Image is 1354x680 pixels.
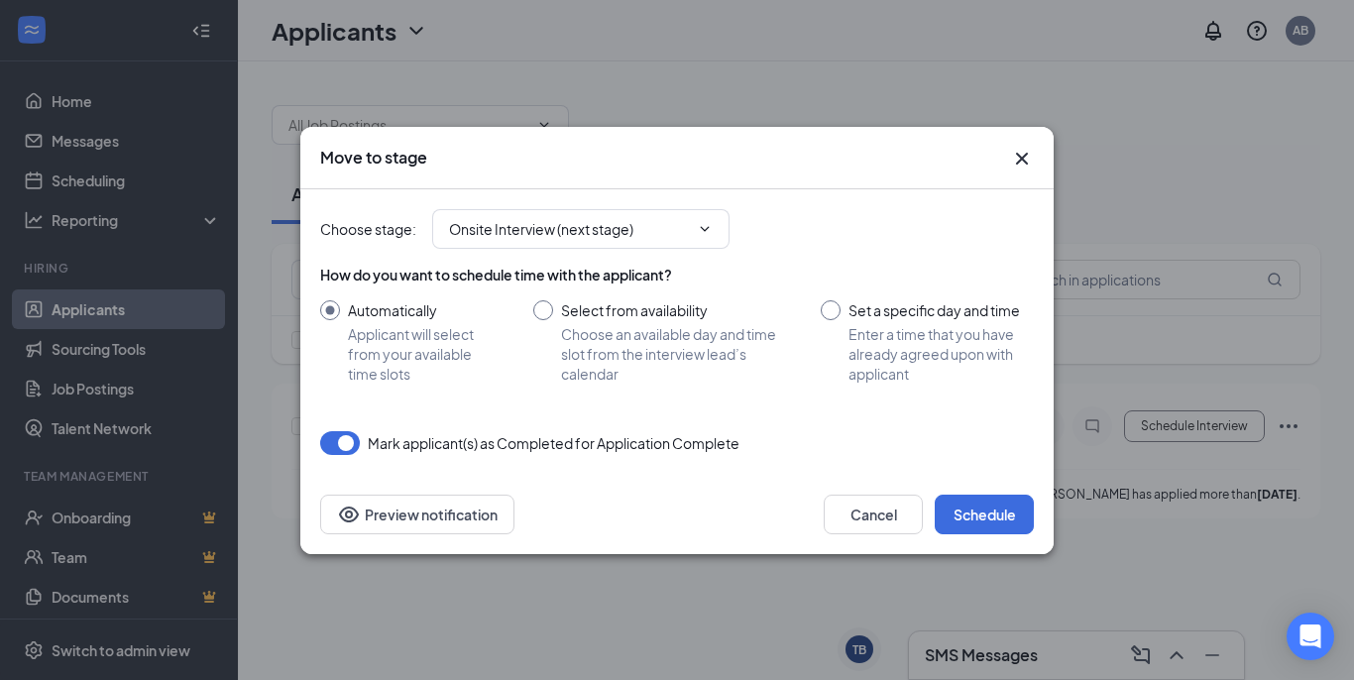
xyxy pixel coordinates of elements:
div: How do you want to schedule time with the applicant? [320,265,1034,284]
div: Open Intercom Messenger [1287,613,1334,660]
button: Cancel [824,495,923,534]
span: Mark applicant(s) as Completed for Application Complete [368,431,739,455]
button: Preview notificationEye [320,495,514,534]
span: Choose stage : [320,218,416,240]
svg: ChevronDown [697,221,713,237]
button: Schedule [935,495,1034,534]
svg: Cross [1010,147,1034,170]
button: Close [1010,147,1034,170]
svg: Eye [337,503,361,526]
h3: Move to stage [320,147,427,169]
